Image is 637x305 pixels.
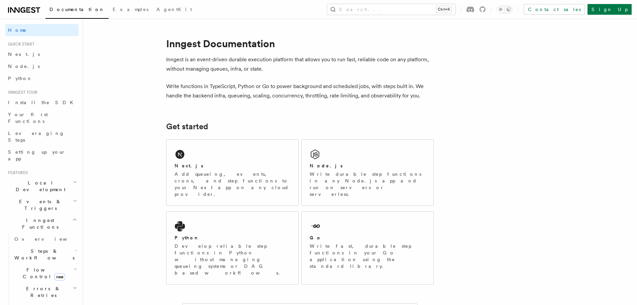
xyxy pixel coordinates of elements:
[12,266,74,280] span: Flow Control
[8,64,40,69] span: Node.js
[5,42,34,47] span: Quick start
[5,196,79,214] button: Events & Triggers
[5,146,79,165] a: Setting up your app
[166,211,299,285] a: PythonDevelop reliable step functions in Python without managing queueing systems or DAG based wo...
[310,243,425,270] p: Write fast, durable step functions in your Go application using the standard library.
[8,100,77,105] span: Install the SDK
[5,179,73,193] span: Local Development
[45,2,109,19] a: Documentation
[5,90,37,95] span: Inngest tour
[588,4,632,15] a: Sign Up
[54,273,65,281] span: new
[175,243,290,276] p: Develop reliable step functions in Python without managing queueing systems or DAG based workflows.
[5,214,79,233] button: Inngest Functions
[8,112,48,124] span: Your first Functions
[109,2,152,18] a: Examples
[310,171,425,198] p: Write durable step functions in any Node.js app and run on servers or serverless.
[5,198,73,212] span: Events & Triggers
[5,170,28,175] span: Features
[166,82,434,100] p: Write functions in TypeScript, Python or Go to power background and scheduled jobs, with steps bu...
[5,60,79,72] a: Node.js
[175,234,199,241] h2: Python
[8,52,40,57] span: Next.js
[152,2,196,18] a: AgentKit
[166,37,434,50] h1: Inngest Documentation
[113,7,148,12] span: Examples
[5,72,79,84] a: Python
[5,217,72,230] span: Inngest Functions
[327,4,455,15] button: Search...Ctrl+K
[156,7,192,12] span: AgentKit
[12,264,79,283] button: Flow Controlnew
[301,211,434,285] a: GoWrite fast, durable step functions in your Go application using the standard library.
[5,108,79,127] a: Your first Functions
[175,162,203,169] h2: Next.js
[8,149,66,161] span: Setting up your app
[5,24,79,36] a: Home
[12,285,73,299] span: Errors & Retries
[12,248,75,261] span: Steps & Workflows
[497,5,513,13] button: Toggle dark mode
[12,283,79,301] button: Errors & Retries
[8,76,32,81] span: Python
[49,7,105,12] span: Documentation
[5,177,79,196] button: Local Development
[8,131,65,143] span: Leveraging Steps
[5,96,79,108] a: Install the SDK
[175,171,290,198] p: Add queueing, events, crons, and step functions to your Next app on any cloud provider.
[436,6,451,13] kbd: Ctrl+K
[166,122,208,131] a: Get started
[310,234,322,241] h2: Go
[524,4,585,15] a: Contact sales
[12,233,79,245] a: Overview
[8,27,27,33] span: Home
[310,162,343,169] h2: Node.js
[166,55,434,74] p: Inngest is an event-driven durable execution platform that allows you to run fast, reliable code ...
[5,48,79,60] a: Next.js
[5,127,79,146] a: Leveraging Steps
[12,245,79,264] button: Steps & Workflows
[301,139,434,206] a: Node.jsWrite durable step functions in any Node.js app and run on servers or serverless.
[166,139,299,206] a: Next.jsAdd queueing, events, crons, and step functions to your Next app on any cloud provider.
[14,236,83,242] span: Overview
